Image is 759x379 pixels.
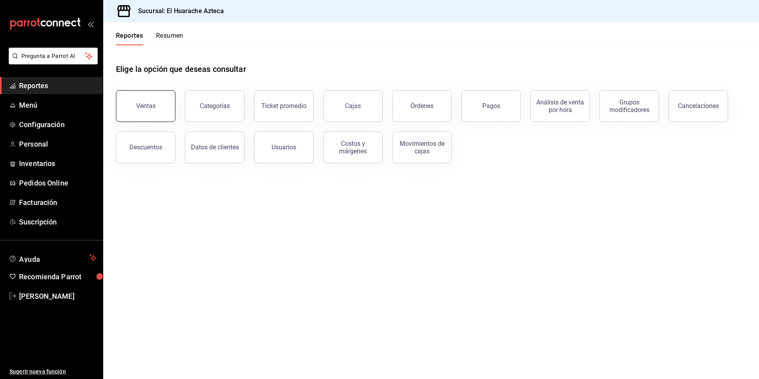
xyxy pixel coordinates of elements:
div: Cancelaciones [678,102,719,110]
button: Descuentos [116,131,175,163]
button: Pregunta a Parrot AI [9,48,98,64]
div: Pagos [482,102,500,110]
div: Análisis de venta por hora [536,99,585,114]
a: Pregunta a Parrot AI [6,58,98,66]
div: Ticket promedio [261,102,306,110]
button: Costos y márgenes [323,131,383,163]
button: Análisis de venta por hora [530,90,590,122]
div: Grupos modificadores [605,99,654,114]
button: Usuarios [254,131,314,163]
div: Usuarios [272,143,296,151]
span: Pregunta a Parrot AI [21,52,85,60]
span: Suscripción [19,217,96,227]
div: Costos y márgenes [328,140,378,155]
span: Facturación [19,197,96,208]
div: Categorías [200,102,230,110]
div: navigation tabs [116,32,183,45]
span: [PERSON_NAME] [19,291,96,302]
span: Personal [19,139,96,149]
button: Ventas [116,90,175,122]
span: Reportes [19,80,96,91]
button: open_drawer_menu [87,21,94,27]
span: Menú [19,100,96,110]
h1: Elige la opción que deseas consultar [116,63,246,75]
button: Resumen [156,32,183,45]
button: Cancelaciones [668,90,728,122]
div: Descuentos [129,143,162,151]
div: Órdenes [410,102,433,110]
span: Sugerir nueva función [10,367,96,376]
button: Órdenes [392,90,452,122]
a: Cajas [323,90,383,122]
span: Ayuda [19,253,86,263]
button: Datos de clientes [185,131,245,163]
button: Pagos [461,90,521,122]
button: Reportes [116,32,143,45]
span: Inventarios [19,158,96,169]
button: Ticket promedio [254,90,314,122]
span: Configuración [19,119,96,130]
button: Movimientos de cajas [392,131,452,163]
div: Ventas [136,102,156,110]
button: Grupos modificadores [599,90,659,122]
div: Datos de clientes [191,143,239,151]
span: Pedidos Online [19,178,96,188]
button: Categorías [185,90,245,122]
h3: Sucursal: El Huarache Azteca [132,6,224,16]
span: Recomienda Parrot [19,271,96,282]
div: Cajas [345,101,361,111]
div: Movimientos de cajas [397,140,447,155]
